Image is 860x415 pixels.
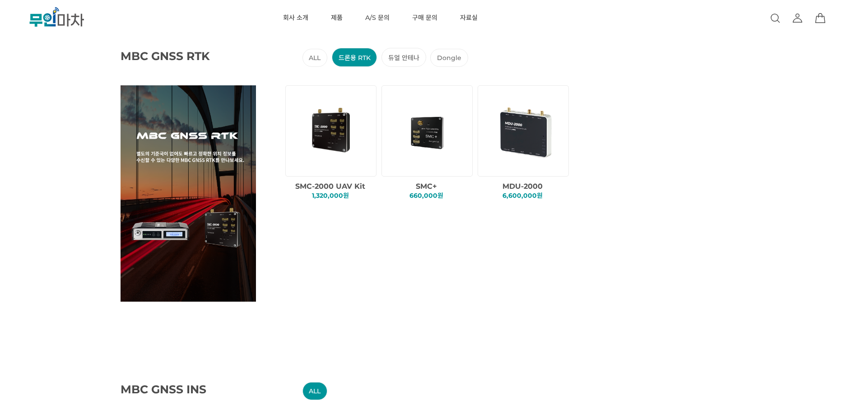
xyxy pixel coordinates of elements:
[312,191,349,200] span: 1,320,000원
[502,191,543,200] span: 6,600,000원
[121,382,233,396] span: MBC GNSS INS
[332,48,377,67] li: 드론용 RTK
[430,49,468,67] li: Dongle
[302,382,327,400] li: ALL
[121,49,233,63] span: MBC GNSS RTK
[295,182,365,191] span: SMC-2000 UAV Kit
[416,182,437,191] span: SMC+
[486,92,563,169] img: 6483618fc6c74fd86d4df014c1d99106.png
[502,182,543,191] span: MDU-2000
[409,191,443,200] span: 660,000원
[390,92,467,169] img: f8268eb516eb82712c4b199d88f6799e.png
[121,85,256,302] img: main_GNSS_RTK.png
[294,92,371,169] img: 1ee78b6ef8b89e123d6f4d8a617f2cc2.png
[302,49,327,67] li: ALL
[381,48,426,67] li: 듀얼 안테나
